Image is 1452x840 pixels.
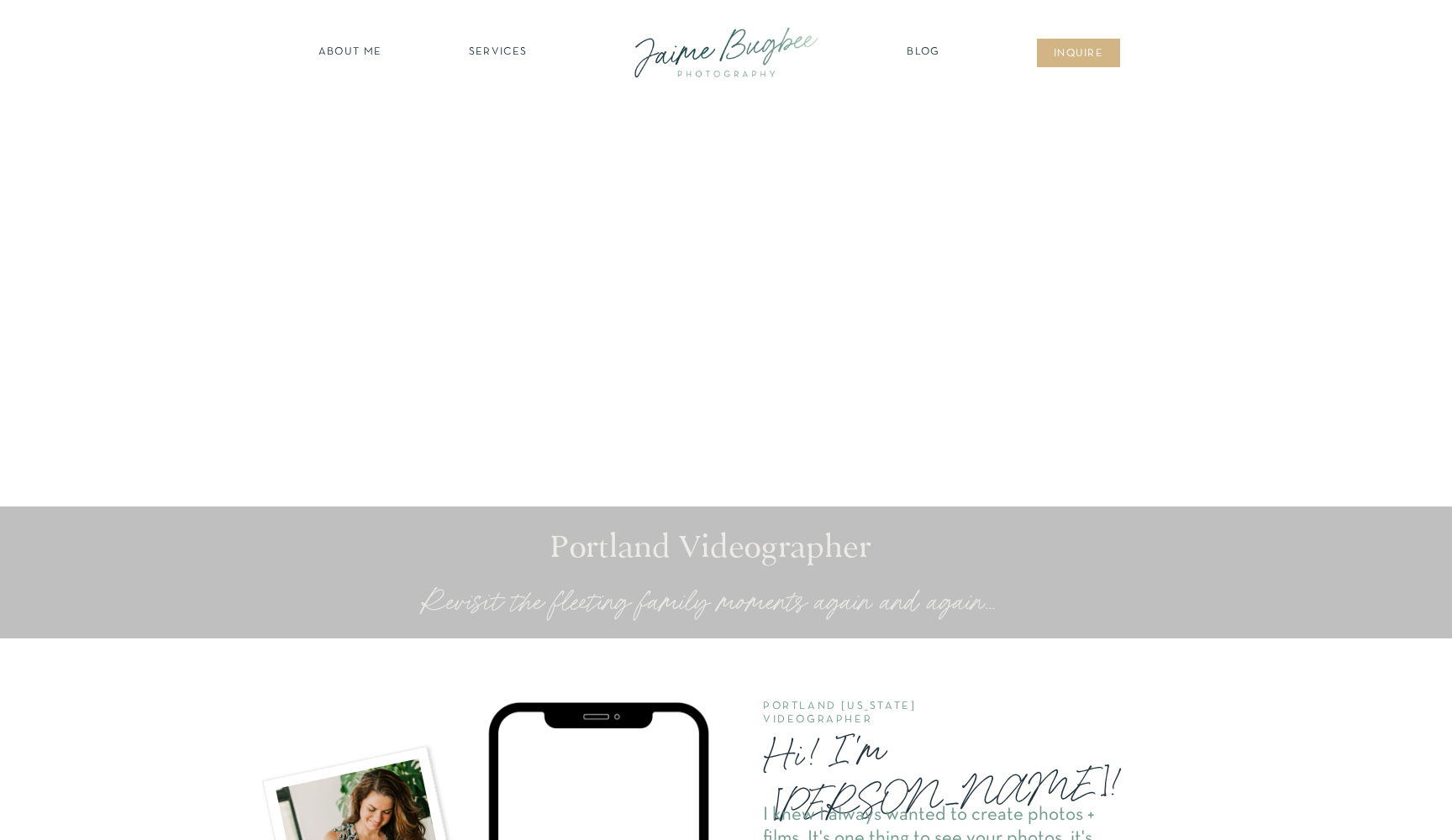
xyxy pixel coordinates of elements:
[540,528,879,573] h1: Portland Videographer
[1044,46,1113,63] a: inqUIre
[423,583,1015,622] p: Revisit the fleeting family moments again and again...
[763,707,1122,790] h3: Hi! I'm [PERSON_NAME]!
[313,45,387,61] a: about ME
[450,45,545,61] a: SERVICES
[763,701,1026,714] h2: portland [US_STATE] videographer
[902,45,944,61] a: Blog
